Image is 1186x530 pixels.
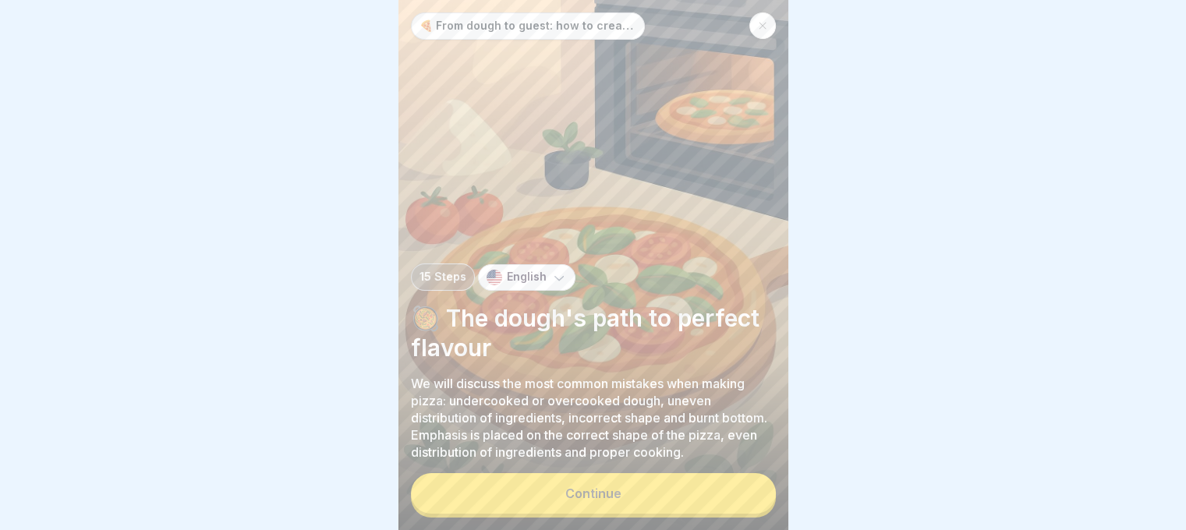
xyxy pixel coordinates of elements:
p: 15 Steps [420,270,466,284]
p: 🥘 The dough's path to perfect flavour [411,303,776,362]
p: 🍕 From dough to guest: how to create the perfect pizza every day [420,19,636,33]
button: Continue [411,473,776,514]
p: English [507,270,547,284]
p: We will discuss the most common mistakes when making pizza: undercooked or overcooked dough, unev... [411,375,776,461]
img: us.svg [487,270,502,285]
div: Continue [565,486,621,500]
